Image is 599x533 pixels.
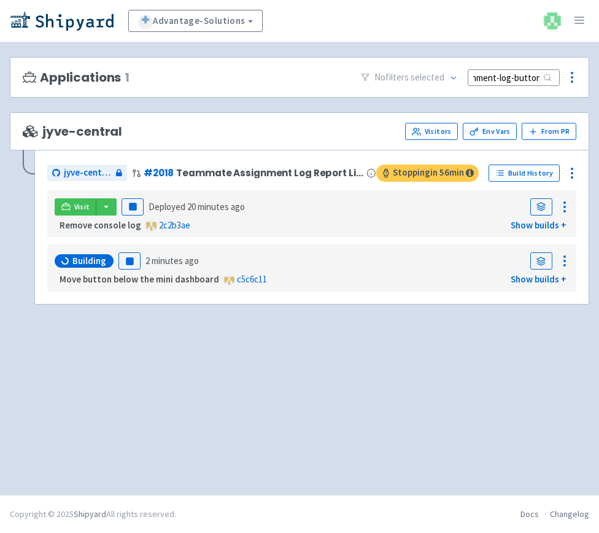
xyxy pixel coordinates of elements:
[187,201,245,212] time: 20 minutes ago
[374,71,444,85] span: No filter s
[122,198,144,216] button: Pause
[237,273,267,285] a: c5c6c11
[55,198,96,216] a: Visit
[72,255,106,267] span: Building
[376,165,479,182] span: Stopping in 56 min
[23,125,122,139] span: jyve-central
[405,123,458,140] a: Visitors
[463,123,517,140] a: Env Vars
[468,69,560,86] input: Search...
[47,165,127,181] a: jyve-central
[489,165,560,182] a: Build History
[550,508,589,519] a: Changelog
[74,508,106,519] a: Shipyard
[10,11,114,31] img: Shipyard logo
[145,255,199,266] time: 2 minutes ago
[74,202,90,212] span: Visit
[511,219,566,231] a: Show builds +
[176,168,364,178] span: Teammate Assignment Log Report Link
[411,71,444,83] span: selected
[60,273,219,285] strong: Move button below the mini dashboard
[128,10,263,32] a: Advantage-Solutions
[522,123,576,140] button: From PR
[64,166,112,180] span: jyve-central
[144,166,174,179] a: #2018
[520,508,539,519] a: Docs
[60,219,141,231] strong: Remove console log
[159,219,190,231] a: 2c2b3ae
[118,252,141,270] button: Pause
[23,71,129,85] h3: Applications
[125,71,129,85] span: 1
[10,508,176,521] div: Copyright © 2025 All rights reserved.
[511,273,566,285] a: Show builds +
[149,201,245,212] span: Deployed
